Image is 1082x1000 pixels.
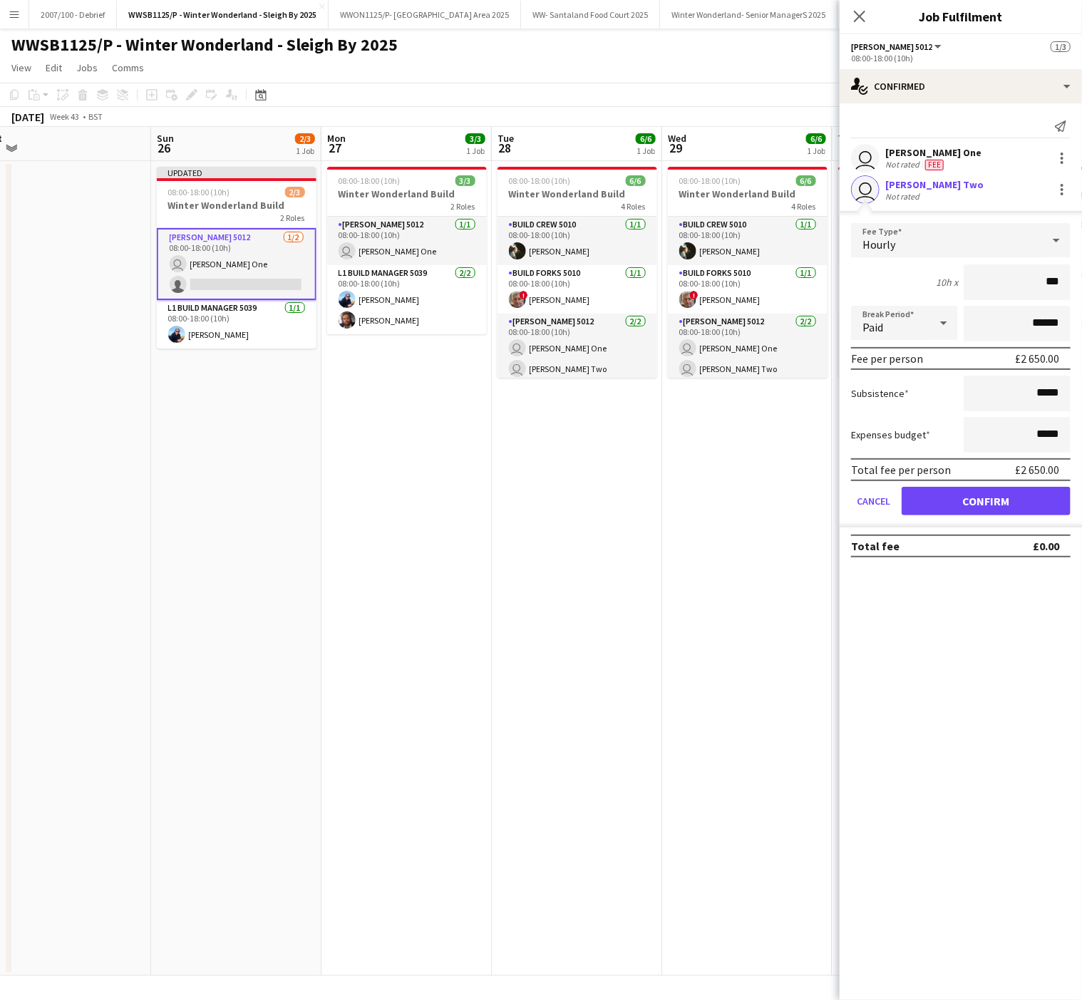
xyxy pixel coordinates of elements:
span: 3/3 [465,133,485,144]
div: Confirmed [840,69,1082,103]
a: Jobs [71,58,103,77]
app-job-card: 08:00-18:00 (10h)6/6Winter Wonderland Build4 RolesBuild Crew 50101/108:00-18:00 (10h)[PERSON_NAME... [498,167,657,378]
app-card-role: [PERSON_NAME] 50121/208:00-18:00 (10h) [PERSON_NAME] One [157,228,316,300]
app-card-role: [PERSON_NAME] 50121/108:00-18:00 (10h) [PERSON_NAME] One [327,217,487,265]
app-card-role: Build Forks 50101/108:00-18:00 (10h)![PERSON_NAME] [668,265,828,314]
h3: Job Fulfilment [840,7,1082,26]
button: Confirm [902,487,1071,515]
app-card-role: Build Forks 50101/108:00-18:00 (10h)![PERSON_NAME] [838,265,998,314]
span: 28 [495,140,514,156]
span: Mon [327,132,346,145]
button: WWSB1125/P - Winter Wonderland - Sleigh By 2025 [117,1,329,29]
div: [PERSON_NAME] Two [885,178,984,191]
label: Expenses budget [851,428,930,441]
app-card-role: L1 Build Manager 50392/208:00-18:00 (10h)[PERSON_NAME][PERSON_NAME] [327,265,487,334]
span: 2/3 [285,187,305,197]
h3: Winter Wonderland Build [838,187,998,200]
span: Wed [668,132,686,145]
span: ! [520,291,528,299]
span: 30 [836,140,856,156]
span: 2 Roles [281,212,305,223]
span: 08:00-18:00 (10h) [679,175,741,186]
span: 2 Roles [451,201,475,212]
span: Hourly [862,237,895,252]
span: 26 [155,140,174,156]
label: Subsistence [851,387,909,400]
span: 08:00-18:00 (10h) [168,187,230,197]
span: 6/6 [796,175,816,186]
span: Sun [157,132,174,145]
button: WW- Santaland Food Court 2025 [521,1,660,29]
span: Thu [838,132,856,145]
span: 6/6 [636,133,656,144]
span: 27 [325,140,346,156]
div: 1 Job [637,145,655,156]
app-card-role: L1 Build Manager 50391/108:00-18:00 (10h)[PERSON_NAME] [157,300,316,349]
span: 29 [666,140,686,156]
app-card-role: Build Crew 50101/108:00-18:00 (10h)[PERSON_NAME] [668,217,828,265]
span: View [11,61,31,74]
div: Not rated [885,191,922,202]
div: 1 Job [807,145,825,156]
a: View [6,58,37,77]
div: 10h x [936,276,958,289]
h1: WWSB1125/P - Winter Wonderland - Sleigh By 2025 [11,34,398,56]
div: 1 Job [296,145,314,156]
span: 6/6 [626,175,646,186]
span: Paid [862,320,883,334]
div: Crew has different fees then in role [922,159,947,170]
span: 6/6 [806,133,826,144]
span: 4 Roles [792,201,816,212]
span: 2/3 [295,133,315,144]
app-job-card: 08:00-18:00 (10h)8/9Winter Wonderland Build5 RolesBuild Crew 50101/108:00-18:00 (10h)[PERSON_NAME... [838,167,998,378]
div: £0.00 [1033,539,1059,553]
span: 1/3 [1051,41,1071,52]
app-card-role: Build Forks 50101/108:00-18:00 (10h)![PERSON_NAME] [498,265,657,314]
app-job-card: 08:00-18:00 (10h)6/6Winter Wonderland Build4 RolesBuild Crew 50101/108:00-18:00 (10h)[PERSON_NAME... [668,167,828,378]
span: 4 Roles [622,201,646,212]
h3: Winter Wonderland Build [668,187,828,200]
button: Cancel [851,487,896,515]
span: 08:00-18:00 (10h) [509,175,571,186]
app-job-card: Updated08:00-18:00 (10h)2/3Winter Wonderland Build2 Roles[PERSON_NAME] 50121/208:00-18:00 (10h) [... [157,167,316,349]
app-card-role: Build Crew 50101/108:00-18:00 (10h)[PERSON_NAME] [498,217,657,265]
button: [PERSON_NAME] 5012 [851,41,944,52]
span: Week 43 [47,111,83,122]
div: £2 650.00 [1015,463,1059,477]
div: Not rated [885,159,922,170]
button: SBWM1125/[GEOGRAPHIC_DATA] Winter Market 2025 [838,1,1052,29]
h3: Winter Wonderland Build [157,199,316,212]
span: 3/3 [455,175,475,186]
app-card-role: [PERSON_NAME] 50122/208:00-18:00 (10h) [PERSON_NAME] One [PERSON_NAME] Two [668,314,828,383]
span: Edit [46,61,62,74]
div: [PERSON_NAME] One [885,146,981,159]
div: Fee per person [851,351,923,366]
h3: Winter Wonderland Build [327,187,487,200]
div: £2 650.00 [1015,351,1059,366]
div: 08:00-18:00 (10h) [851,53,1071,63]
div: [DATE] [11,110,44,124]
div: 08:00-18:00 (10h)3/3Winter Wonderland Build2 Roles[PERSON_NAME] 50121/108:00-18:00 (10h) [PERSON_... [327,167,487,334]
button: 2007/100 - Debrief [29,1,117,29]
app-card-role: [PERSON_NAME] 50122/208:00-18:00 (10h) [PERSON_NAME] One [PERSON_NAME] Two [498,314,657,383]
a: Comms [106,58,150,77]
span: ! [690,291,699,299]
span: Carpenter 5012 [851,41,932,52]
span: Comms [112,61,144,74]
app-card-role: Build Crew 50101/108:00-18:00 (10h)[PERSON_NAME] [838,217,998,265]
button: WWON1125/P- [GEOGRAPHIC_DATA] Area 2025 [329,1,521,29]
span: Tue [498,132,514,145]
span: Fee [925,160,944,170]
div: Updated [157,167,316,178]
div: Total fee per person [851,463,951,477]
h3: Winter Wonderland Build [498,187,657,200]
span: Jobs [76,61,98,74]
a: Edit [40,58,68,77]
div: Total fee [851,539,900,553]
app-card-role: [PERSON_NAME] 50123/408:00-18:00 (10h) [PERSON_NAME] One [PERSON_NAME] Two [838,314,998,424]
button: Winter Wonderland- Senior ManagerS 2025 [660,1,838,29]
